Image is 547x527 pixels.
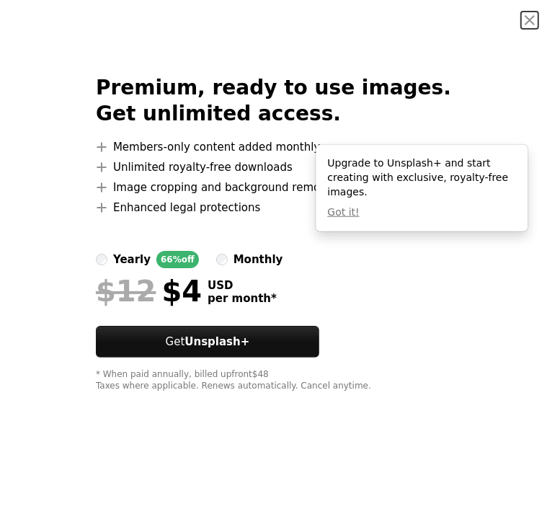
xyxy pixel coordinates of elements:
span: USD [208,279,277,292]
div: Upgrade to Unsplash+ and start creating with exclusive, royalty-free images. [316,145,528,231]
button: Got it! [327,205,359,220]
div: monthly [234,251,283,268]
span: $12 [96,274,156,309]
button: GetUnsplash+ [96,326,319,358]
div: yearly [113,251,151,268]
div: * When paid annually, billed upfront $48 Taxes where applicable. Renews automatically. Cancel any... [96,369,451,392]
strong: Unsplash+ [184,335,249,348]
h2: Premium, ready to use images. Get unlimited access. [96,75,451,127]
div: $4 [96,274,202,309]
li: Unlimited royalty-free downloads [96,159,451,176]
li: Enhanced legal protections [96,199,451,216]
input: yearly66%off [96,254,107,265]
input: monthly [216,254,228,265]
li: Image cropping and background removal [96,179,451,196]
div: 66% off [156,251,199,268]
span: per month * [208,292,277,305]
li: Members-only content added monthly [96,138,451,156]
